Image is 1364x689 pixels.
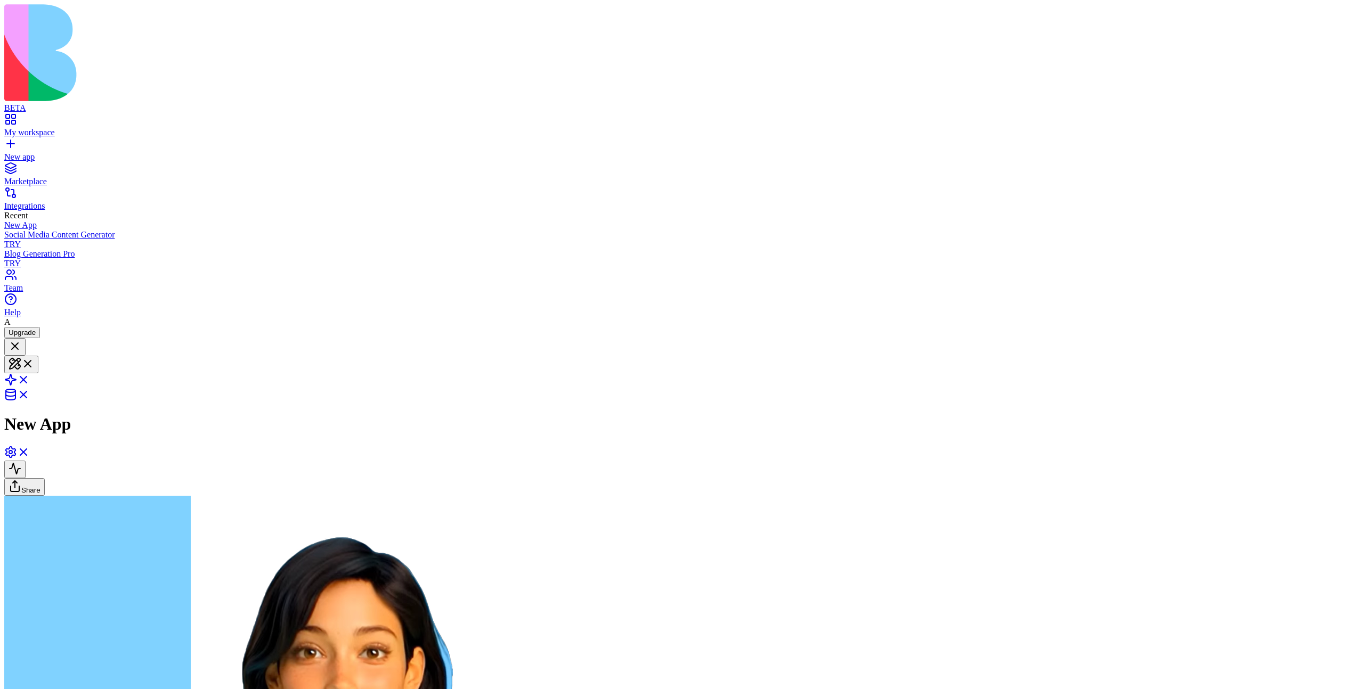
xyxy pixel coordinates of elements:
div: Blog Generation Pro [4,249,1360,259]
a: Social Media Content GeneratorTRY [4,230,1360,249]
h1: New App [4,414,1360,434]
a: New app [4,143,1360,162]
div: BETA [4,103,1360,113]
a: Team [4,274,1360,293]
a: Blog Generation ProTRY [4,249,1360,268]
a: New App [4,220,1360,230]
a: BETA [4,94,1360,113]
span: Recent [4,211,28,220]
span: A [4,317,11,326]
a: Help [4,298,1360,317]
div: Social Media Content Generator [4,230,1360,240]
button: Share [4,478,45,496]
div: Marketplace [4,177,1360,186]
a: Marketplace [4,167,1360,186]
a: Integrations [4,192,1360,211]
a: My workspace [4,118,1360,137]
div: TRY [4,259,1360,268]
div: Help [4,308,1360,317]
div: New app [4,152,1360,162]
img: logo [4,4,433,101]
div: TRY [4,240,1360,249]
div: Integrations [4,201,1360,211]
div: My workspace [4,128,1360,137]
button: Upgrade [4,327,40,338]
div: Team [4,283,1360,293]
a: Upgrade [4,327,40,337]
